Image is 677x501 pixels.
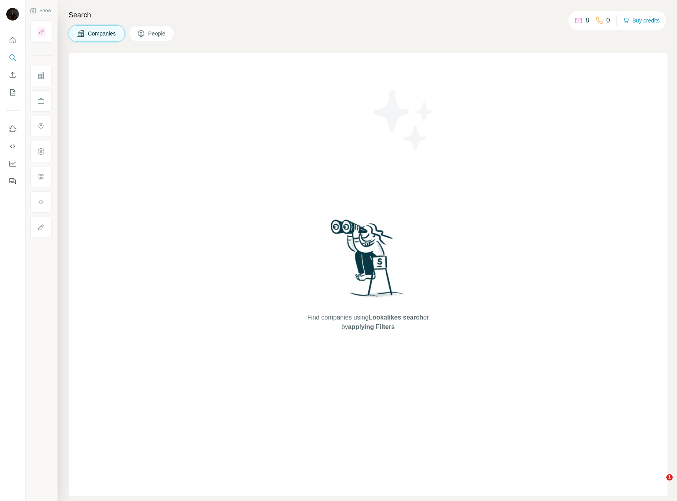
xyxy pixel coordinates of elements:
button: Dashboard [6,157,19,171]
button: Search [6,50,19,65]
span: Companies [88,30,117,37]
button: Use Surfe on LinkedIn [6,122,19,136]
p: 8 [586,16,589,25]
p: 0 [606,16,610,25]
span: applying Filters [348,323,394,330]
button: Quick start [6,33,19,47]
button: Feedback [6,174,19,188]
button: Buy credits [623,15,660,26]
iframe: Intercom live chat [650,474,669,493]
button: Enrich CSV [6,68,19,82]
span: Lookalikes search [368,314,423,321]
button: Show [24,5,57,17]
h4: Search [69,9,668,21]
span: Find companies using or by [305,313,431,332]
span: People [148,30,166,37]
img: Surfe Illustration - Woman searching with binoculars [327,217,409,305]
button: My lists [6,85,19,99]
img: Avatar [6,8,19,21]
button: Use Surfe API [6,139,19,153]
span: 1 [666,474,673,480]
img: Surfe Illustration - Stars [368,84,439,155]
